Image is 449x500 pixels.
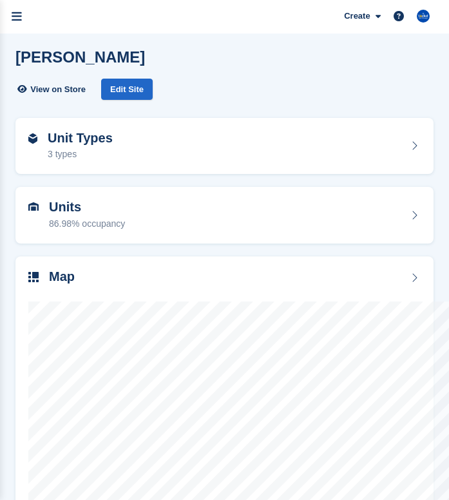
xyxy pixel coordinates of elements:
[48,131,113,146] h2: Unit Types
[28,272,39,282] img: map-icn-33ee37083ee616e46c38cad1a60f524a97daa1e2b2c8c0bc3eb3415660979fc1.svg
[15,48,145,66] h2: [PERSON_NAME]
[48,148,113,161] div: 3 types
[15,79,91,100] a: View on Store
[101,79,153,105] a: Edit Site
[417,10,430,23] img: Jonny Bleach
[344,10,370,23] span: Create
[28,133,37,144] img: unit-type-icn-2b2737a686de81e16bb02015468b77c625bbabd49415b5ef34ead5e3b44a266d.svg
[30,83,86,96] span: View on Store
[101,79,153,100] div: Edit Site
[28,202,39,211] img: unit-icn-7be61d7bf1b0ce9d3e12c5938cc71ed9869f7b940bace4675aadf7bd6d80202e.svg
[15,118,434,175] a: Unit Types 3 types
[49,200,125,215] h2: Units
[15,187,434,244] a: Units 86.98% occupancy
[49,217,125,231] div: 86.98% occupancy
[49,269,75,284] h2: Map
